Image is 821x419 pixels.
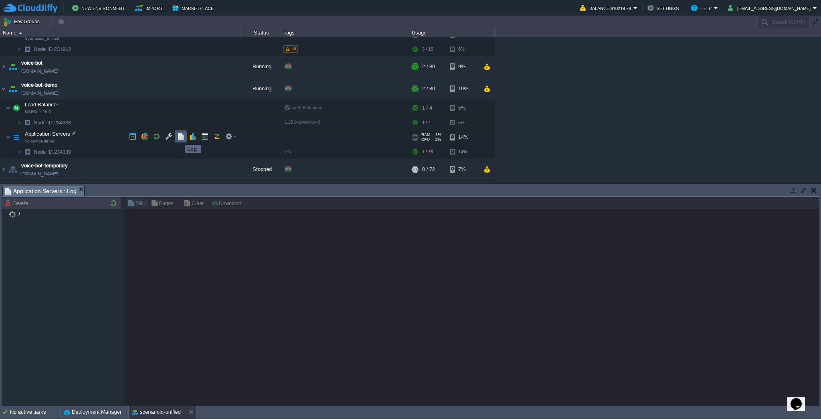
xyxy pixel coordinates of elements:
a: [DOMAIN_NAME] [21,89,59,97]
img: AMDAwAAAACH5BAEAAAAALAAAAAABAAEAAAICRAEAOw== [22,146,33,158]
img: AMDAwAAAACH5BAEAAAAALAAAAAABAAEAAAICRAEAOw== [0,56,7,77]
button: Env Groups [3,16,42,27]
span: Application Servers : Log [5,186,77,196]
a: Node ID:234339 [33,148,72,155]
span: no SLB access [285,105,321,110]
button: Delete [5,199,30,207]
img: AMDAwAAAACH5BAEAAAAALAAAAAABAAEAAAICRAEAOw== [0,159,7,180]
div: 9% [450,56,476,77]
div: 10% [450,78,476,100]
div: 7% [450,159,476,180]
span: Voice-bot-demo [25,139,54,144]
iframe: chat widget [787,387,813,411]
img: AMDAwAAAACH5BAEAAAAALAAAAAABAAEAAAICRAEAOw== [17,43,22,55]
div: Running [241,56,281,77]
button: scenarioiq-unified [132,408,181,416]
span: RAM [421,132,430,137]
a: Load BalancerNGINX 1.28.0 [24,102,59,108]
span: 234338 [33,119,72,126]
span: 1% [433,137,441,142]
div: Stopped [241,181,281,202]
span: Node ID: [34,149,54,155]
div: 1 / 4 [422,116,431,129]
button: Deployment Manager [64,408,121,416]
div: 0 / 72 [422,159,435,180]
button: Settings [647,3,681,13]
span: Node ID: [34,120,54,126]
div: Name [1,28,241,37]
img: AMDAwAAAACH5BAEAAAAALAAAAAABAAEAAAICRAEAOw== [7,56,18,77]
div: 2 / 80 [422,78,435,100]
a: [DOMAIN_NAME] [21,170,59,178]
span: Application Servers [24,130,71,137]
img: AMDAwAAAACH5BAEAAAAALAAAAAABAAEAAAICRAEAOw== [6,129,10,145]
div: No active tasks [10,406,60,419]
img: AMDAwAAAACH5BAEAAAAALAAAAAABAAEAAAICRAEAOw== [17,116,22,129]
img: AMDAwAAAACH5BAEAAAAALAAAAAABAAEAAAICRAEAOw== [0,181,7,202]
img: AMDAwAAAACH5BAEAAAAALAAAAAABAAEAAAICRAEAOw== [19,32,22,34]
button: Marketplace [172,3,216,13]
button: Import [135,3,165,13]
div: Status [241,28,281,37]
div: 1 / 4 [422,100,432,116]
div: 6% [450,181,476,202]
span: v41 [285,149,292,154]
span: 231912 [33,46,72,53]
button: New Environment [72,3,127,13]
span: 234339 [33,148,72,155]
span: NGINX 1.28.0 [25,110,51,114]
div: 5% [450,116,476,129]
a: voice-bot-demo [21,81,57,89]
img: AMDAwAAAACH5BAEAAAAALAAAAAABAAEAAAICRAEAOw== [7,78,18,100]
div: 0 / 76 [422,181,435,202]
span: Scenarioiq_unified [25,36,59,41]
a: Application ServersVoice-bot-demo [24,131,71,137]
span: 1.28.0-almalinux-9 [285,120,320,124]
img: CloudJiffy [3,3,57,13]
img: AMDAwAAAACH5BAEAAAAALAAAAAABAAEAAAICRAEAOw== [17,146,22,158]
img: AMDAwAAAACH5BAEAAAAALAAAAAABAAEAAAICRAEAOw== [7,159,18,180]
a: voice-bot [21,59,42,67]
span: Load Balancer [24,101,59,108]
img: AMDAwAAAACH5BAEAAAAALAAAAAABAAEAAAICRAEAOw== [11,100,22,116]
button: Help [691,3,714,13]
a: Node ID:234338 [33,119,72,126]
img: AMDAwAAAACH5BAEAAAAALAAAAAABAAEAAAICRAEAOw== [6,100,10,116]
a: / [17,211,21,218]
a: Node ID:231912 [33,46,72,53]
span: Node ID: [34,46,54,52]
img: AMDAwAAAACH5BAEAAAAALAAAAAABAAEAAAICRAEAOw== [22,43,33,55]
span: v6 [291,46,296,51]
button: Balance $10219.78 [580,3,633,13]
div: 5% [450,100,476,116]
div: 14% [450,129,476,145]
img: AMDAwAAAACH5BAEAAAAALAAAAAABAAEAAAICRAEAOw== [0,78,7,100]
div: Usage [410,28,494,37]
span: CPU [421,137,430,142]
div: 8% [450,43,476,55]
img: AMDAwAAAACH5BAEAAAAALAAAAAABAAEAAAICRAEAOw== [22,116,33,129]
div: Log [187,146,199,152]
div: Tags [281,28,409,37]
div: Stopped [241,159,281,180]
button: [EMAIL_ADDRESS][DOMAIN_NAME] [728,3,813,13]
span: 1% [433,132,441,137]
a: [DOMAIN_NAME] [21,67,59,75]
div: 1 / 76 [422,146,433,158]
a: voice-bot-temporary [21,162,68,170]
div: 2 / 80 [422,56,435,77]
img: AMDAwAAAACH5BAEAAAAALAAAAAABAAEAAAICRAEAOw== [11,129,22,145]
img: AMDAwAAAACH5BAEAAAAALAAAAAABAAEAAAICRAEAOw== [7,181,18,202]
div: 3 / 16 [422,43,433,55]
div: 14% [450,146,476,158]
div: Running [241,78,281,100]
